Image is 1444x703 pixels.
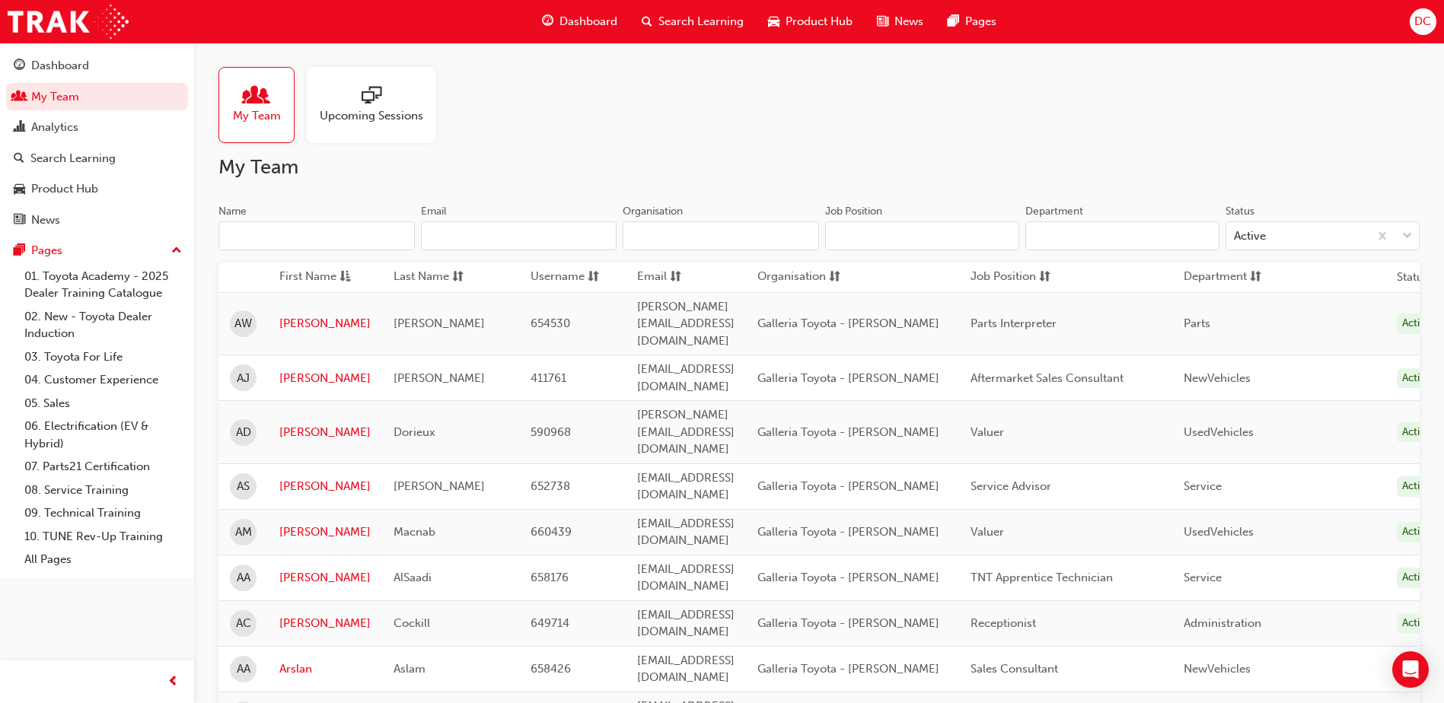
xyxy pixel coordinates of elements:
span: First Name [279,268,336,287]
span: Search Learning [658,13,744,30]
span: Department [1184,268,1247,287]
button: Departmentsorting-icon [1184,268,1267,287]
span: Job Position [971,268,1036,287]
div: Active [1397,522,1436,542]
button: Last Namesorting-icon [394,268,477,287]
span: UsedVehicles [1184,525,1254,539]
span: NewVehicles [1184,371,1251,385]
a: Analytics [6,113,188,142]
a: Product Hub [6,175,188,203]
span: Aftermarket Sales Consultant [971,371,1124,385]
span: 652738 [531,479,570,493]
button: Emailsorting-icon [637,268,721,287]
span: Product Hub [786,13,853,30]
span: 658176 [531,571,569,584]
span: guage-icon [14,59,25,73]
span: pages-icon [14,244,25,258]
div: Open Intercom Messenger [1392,651,1429,688]
button: First Nameasc-icon [279,268,363,287]
span: [PERSON_NAME][EMAIL_ADDRESS][DOMAIN_NAME] [637,300,735,348]
input: Email [421,221,617,250]
span: UsedVehicles [1184,425,1254,439]
div: Active [1397,613,1436,634]
span: Valuer [971,425,1004,439]
span: Organisation [757,268,826,287]
span: TNT Apprentice Technician [971,571,1113,584]
span: [EMAIL_ADDRESS][DOMAIN_NAME] [637,654,735,685]
a: news-iconNews [865,6,936,37]
span: News [894,13,923,30]
span: pages-icon [948,12,959,31]
span: Galleria Toyota - [PERSON_NAME] [757,662,939,676]
th: Status [1397,269,1429,286]
div: Product Hub [31,180,98,198]
a: [PERSON_NAME] [279,615,371,632]
span: Galleria Toyota - [PERSON_NAME] [757,425,939,439]
div: Search Learning [30,150,116,167]
span: sorting-icon [452,268,464,287]
span: Pages [965,13,996,30]
span: people-icon [14,91,25,104]
h2: My Team [218,155,1420,180]
span: Email [637,268,667,287]
span: search-icon [14,152,24,166]
span: [PERSON_NAME] [394,317,485,330]
span: car-icon [768,12,779,31]
span: Upcoming Sessions [320,107,423,125]
a: 05. Sales [18,392,188,415]
span: Dorieux [394,425,435,439]
div: Active [1397,422,1436,443]
span: AC [236,615,251,632]
div: Status [1226,204,1254,219]
button: Pages [6,237,188,265]
span: people-icon [247,86,266,107]
span: sorting-icon [588,268,599,287]
a: 06. Electrification (EV & Hybrid) [18,415,188,455]
span: [PERSON_NAME] [394,479,485,493]
span: up-icon [171,241,182,261]
a: Search Learning [6,145,188,173]
a: 09. Technical Training [18,501,188,525]
div: Active [1397,368,1436,389]
a: [PERSON_NAME] [279,569,371,587]
span: sessionType_ONLINE_URL-icon [362,86,381,107]
button: DC [1410,8,1436,35]
span: AlSaadi [394,571,432,584]
a: 03. Toyota For Life [18,345,188,369]
a: search-iconSearch Learning [630,6,756,37]
span: news-icon [14,214,25,227]
span: AD [236,424,251,441]
a: Arslan [279,660,371,678]
span: Galleria Toyota - [PERSON_NAME] [757,371,939,385]
span: 649714 [531,616,569,630]
span: Service [1184,479,1222,493]
div: Active [1234,227,1266,245]
div: Dashboard [31,57,89,75]
a: guage-iconDashboard [530,6,630,37]
a: [PERSON_NAME] [279,478,371,495]
span: Administration [1184,616,1261,630]
span: Galleria Toyota - [PERSON_NAME] [757,479,939,493]
input: Job Position [825,221,1019,250]
span: [EMAIL_ADDRESS][DOMAIN_NAME] [637,362,735,393]
a: [PERSON_NAME] [279,315,371,332]
span: Sales Consultant [971,662,1058,676]
div: Department [1025,204,1083,219]
a: 10. TUNE Rev-Up Training [18,525,188,549]
span: Service Advisor [971,479,1051,493]
div: Active [1397,568,1436,588]
span: sorting-icon [1250,268,1261,287]
button: Usernamesorting-icon [531,268,614,287]
a: Dashboard [6,52,188,80]
span: guage-icon [542,12,553,31]
span: My Team [233,107,281,125]
span: Cockill [394,616,430,630]
span: [EMAIL_ADDRESS][DOMAIN_NAME] [637,517,735,548]
img: Trak [8,5,129,39]
span: [EMAIL_ADDRESS][DOMAIN_NAME] [637,562,735,593]
a: News [6,206,188,234]
span: NewVehicles [1184,662,1251,676]
a: My Team [6,83,188,111]
span: AA [237,569,250,587]
input: Organisation [623,221,819,250]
